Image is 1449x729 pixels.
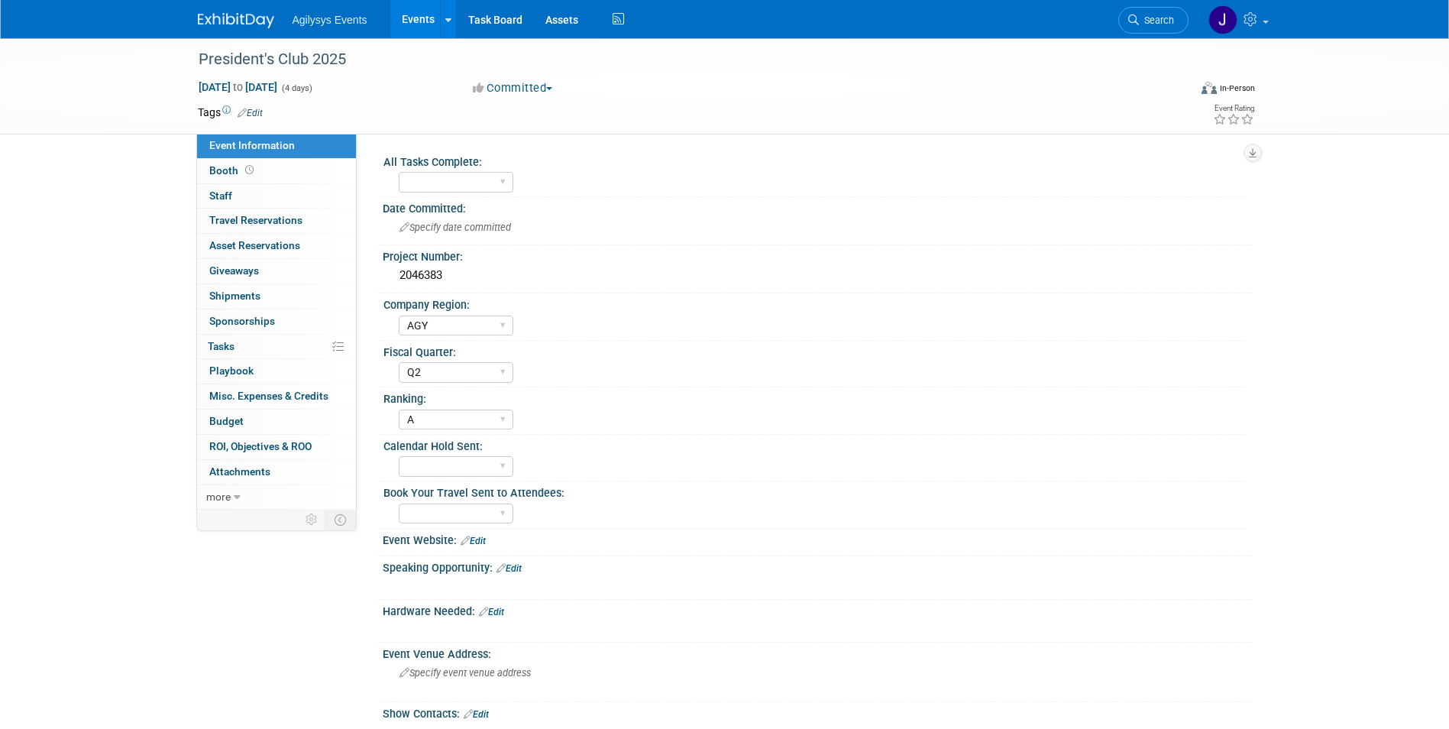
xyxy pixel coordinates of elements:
[1208,5,1237,34] img: Jennifer Bridell
[198,13,274,28] img: ExhibitDay
[231,81,245,93] span: to
[209,415,244,427] span: Budget
[209,164,257,177] span: Booth
[464,709,489,720] a: Edit
[197,435,356,459] a: ROI, Objectives & ROO
[383,151,1245,170] div: All Tasks Complete:
[383,197,1252,216] div: Date Committed:
[1219,83,1255,94] div: In-Person
[197,209,356,233] a: Travel Reservations
[1202,82,1217,94] img: Format-Inperson.png
[197,485,356,510] a: more
[496,563,522,574] a: Edit
[383,435,1245,454] div: Calendar Hold Sent:
[238,108,263,118] a: Edit
[1098,79,1256,102] div: Event Format
[197,234,356,258] a: Asset Reservations
[197,359,356,384] a: Playbook
[209,390,328,402] span: Misc. Expenses & Credits
[461,536,486,546] a: Edit
[1118,7,1189,34] a: Search
[197,134,356,158] a: Event Information
[209,290,260,302] span: Shipments
[293,14,367,26] span: Agilysys Events
[209,190,232,202] span: Staff
[197,259,356,283] a: Giveaways
[383,245,1252,264] div: Project Number:
[383,341,1245,360] div: Fiscal Quarter:
[383,387,1245,407] div: Ranking:
[197,184,356,209] a: Staff
[209,139,295,151] span: Event Information
[197,159,356,183] a: Booth
[383,556,1252,576] div: Speaking Opportunity:
[197,309,356,334] a: Sponsorships
[197,460,356,484] a: Attachments
[1139,15,1174,26] span: Search
[383,643,1252,662] div: Event Venue Address:
[209,465,270,478] span: Attachments
[197,335,356,359] a: Tasks
[209,264,259,277] span: Giveaways
[209,364,254,377] span: Playbook
[467,80,558,96] button: Committed
[198,105,263,120] td: Tags
[206,491,231,503] span: more
[209,315,275,327] span: Sponsorships
[1213,105,1254,112] div: Event Rating
[383,481,1245,501] div: Book Your Travel Sent to Attendees:
[399,222,511,233] span: Specify date committed
[299,510,325,530] td: Personalize Event Tab Strip
[383,529,1252,549] div: Event Website:
[394,264,1240,287] div: 2046383
[197,410,356,434] a: Budget
[383,600,1252,620] div: Hardware Needed:
[209,214,302,226] span: Travel Reservations
[209,440,312,452] span: ROI, Objectives & ROO
[399,667,531,679] span: Specify event venue address
[197,284,356,309] a: Shipments
[197,384,356,409] a: Misc. Expenses & Credits
[325,510,356,530] td: Toggle Event Tabs
[383,293,1245,313] div: Company Region:
[280,83,312,93] span: (4 days)
[242,164,257,176] span: Booth not reserved yet
[208,340,234,352] span: Tasks
[193,46,1166,73] div: President's Club 2025
[479,607,504,617] a: Edit
[209,239,300,251] span: Asset Reservations
[198,80,278,94] span: [DATE] [DATE]
[383,702,1252,722] div: Show Contacts:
